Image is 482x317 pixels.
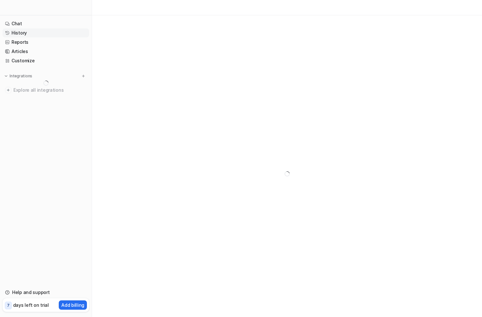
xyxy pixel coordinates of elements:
a: Customize [3,56,89,65]
button: Integrations [3,73,34,79]
button: Add billing [59,300,87,310]
p: Add billing [61,302,84,308]
img: menu_add.svg [81,74,86,78]
p: days left on trial [13,302,49,308]
a: Help and support [3,288,89,297]
img: expand menu [4,74,8,78]
p: 7 [7,303,10,308]
a: Explore all integrations [3,86,89,95]
img: explore all integrations [5,87,11,93]
span: Explore all integrations [13,85,87,95]
a: Chat [3,19,89,28]
a: Reports [3,38,89,47]
a: Articles [3,47,89,56]
a: History [3,28,89,37]
p: Integrations [10,73,32,79]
